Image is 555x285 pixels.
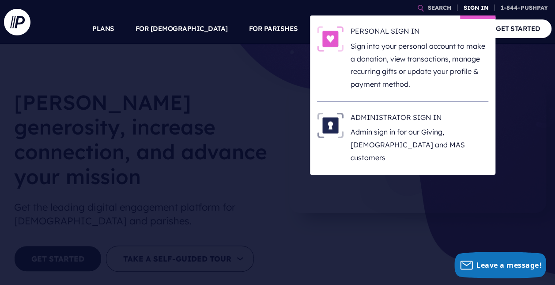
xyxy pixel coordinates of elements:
a: EXPLORE [379,13,410,44]
a: GET STARTED [485,19,551,38]
a: PERSONAL SIGN IN - Illustration PERSONAL SIGN IN Sign into your personal account to make a donati... [317,26,488,91]
p: Admin sign in for our Giving, [DEMOGRAPHIC_DATA] and MAS customers [351,126,488,164]
a: FOR PARISHES [249,13,298,44]
img: PERSONAL SIGN IN - Illustration [317,26,344,52]
h6: ADMINISTRATOR SIGN IN [351,112,488,126]
h6: PERSONAL SIGN IN [351,26,488,39]
button: Leave a message! [454,252,546,278]
p: Sign into your personal account to make a donation, view transactions, manage recurring gifts or ... [351,40,488,91]
a: SOLUTIONS [319,13,359,44]
a: PLANS [92,13,114,44]
a: FOR [DEMOGRAPHIC_DATA] [136,13,228,44]
img: ADMINISTRATOR SIGN IN - Illustration [317,112,344,138]
a: ADMINISTRATOR SIGN IN - Illustration ADMINISTRATOR SIGN IN Admin sign in for our Giving, [DEMOGRA... [317,112,488,164]
span: Leave a message! [476,260,542,270]
a: COMPANY [431,13,464,44]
